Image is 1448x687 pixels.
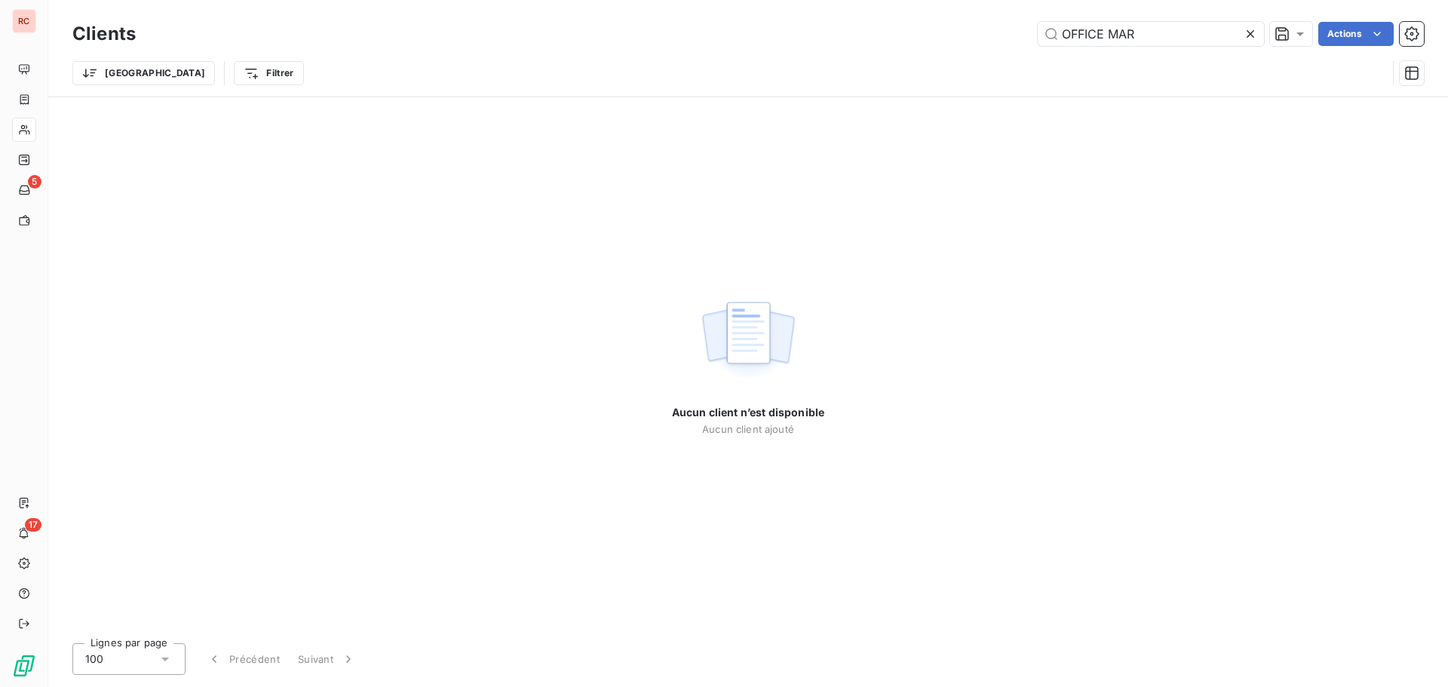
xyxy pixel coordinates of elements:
img: Logo LeanPay [12,654,36,678]
span: Aucun client ajouté [702,423,794,435]
button: [GEOGRAPHIC_DATA] [72,61,215,85]
button: Filtrer [234,61,303,85]
button: Suivant [289,643,365,675]
span: 100 [85,652,103,667]
span: 17 [25,518,41,532]
h3: Clients [72,20,136,48]
span: Aucun client n’est disponible [672,405,824,420]
div: RC [12,9,36,33]
span: 5 [28,175,41,189]
img: empty state [700,293,796,387]
button: Précédent [198,643,289,675]
iframe: Intercom live chat [1397,636,1433,672]
button: Actions [1318,22,1394,46]
input: Rechercher [1038,22,1264,46]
